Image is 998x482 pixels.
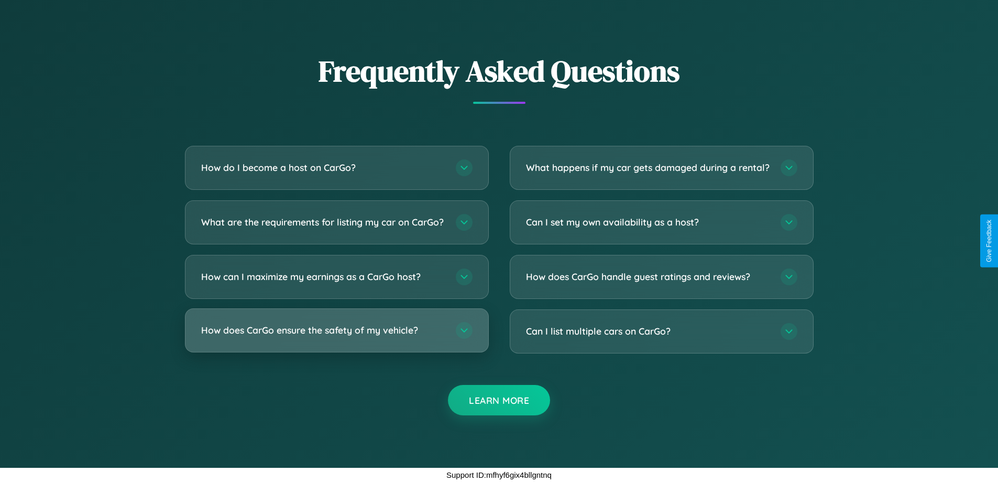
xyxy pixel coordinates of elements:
h3: How does CarGo ensure the safety of my vehicle? [201,324,445,337]
h3: How can I maximize my earnings as a CarGo host? [201,270,445,283]
h3: Can I list multiple cars on CarGo? [526,325,770,338]
p: Support ID: mfhyf6gix4bllgntnq [446,468,552,482]
h3: How does CarGo handle guest ratings and reviews? [526,270,770,283]
button: Learn More [448,385,550,415]
h3: Can I set my own availability as a host? [526,216,770,229]
div: Give Feedback [985,220,993,262]
h3: What are the requirements for listing my car on CarGo? [201,216,445,229]
h3: How do I become a host on CarGo? [201,161,445,174]
h3: What happens if my car gets damaged during a rental? [526,161,770,174]
h2: Frequently Asked Questions [185,51,814,91]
